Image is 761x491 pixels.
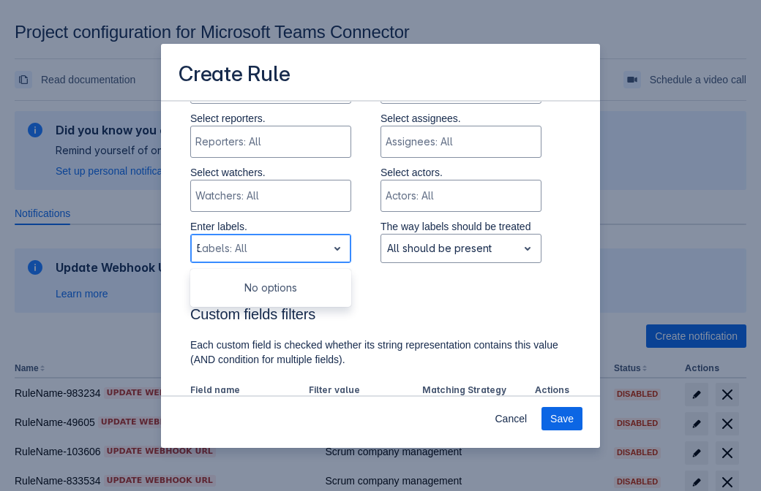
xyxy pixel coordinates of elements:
button: Save [541,407,582,430]
span: open [329,240,346,257]
p: The way labels should be treated [380,219,541,234]
th: Actions [529,381,571,400]
th: Filter value [303,381,416,400]
p: Select actors. [380,165,541,180]
button: Cancel [486,407,536,430]
h3: Custom fields filters [190,305,571,329]
p: Select assignees. [380,111,541,126]
h3: Create Rule [179,61,290,90]
p: Select reporters. [190,111,351,126]
span: open [519,240,536,257]
p: Each custom field is checked whether its string representation contains this value (AND condition... [190,338,571,367]
span: Save [550,407,574,430]
p: Select watchers. [190,165,351,180]
p: Enter labels. [190,219,351,234]
th: Field name [190,381,303,400]
span: Cancel [495,407,527,430]
th: Matching Strategy [416,381,530,400]
span: No options [244,281,297,294]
